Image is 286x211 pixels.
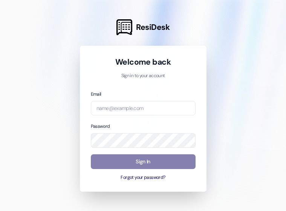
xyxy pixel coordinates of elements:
label: Email [91,91,101,97]
button: Sign In [91,154,196,169]
img: ResiDesk Logo [116,19,132,35]
input: name@example.com [91,101,196,116]
button: Forgot your password? [91,174,196,181]
span: ResiDesk [136,22,170,33]
h1: Welcome back [91,57,196,67]
p: Sign in to your account [91,73,196,79]
label: Password [91,123,110,129]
